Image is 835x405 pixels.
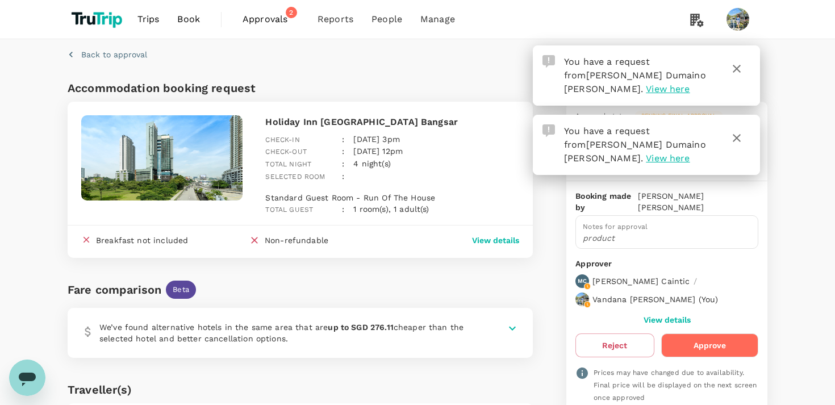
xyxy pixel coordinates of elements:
[137,12,160,26] span: Trips
[333,136,344,158] div: :
[333,161,344,183] div: :
[420,12,455,26] span: Manage
[353,203,429,215] p: 1 room(s), 1 adult(s)
[564,70,706,94] span: [PERSON_NAME] Dumaino [PERSON_NAME]
[575,333,654,357] button: Reject
[727,8,749,31] img: Vandana Purswani
[638,190,758,213] p: [PERSON_NAME] [PERSON_NAME]
[583,223,648,231] span: Notes for approval
[166,285,196,295] span: Beta
[646,153,690,164] span: View here
[265,136,299,144] span: Check-in
[333,124,344,146] div: :
[99,322,478,344] p: We’ve found alternative hotels in the same area that are cheaper than the selected hotel and bett...
[265,148,306,156] span: Check-out
[96,235,188,246] div: Breakfast not included
[644,315,691,324] button: View details
[371,12,402,26] span: People
[353,133,400,145] p: [DATE] 3pm
[333,194,344,216] div: :
[564,139,706,164] span: [PERSON_NAME] Dumaino [PERSON_NAME]
[81,115,243,201] img: hotel
[286,7,297,18] span: 2
[592,275,690,287] p: [PERSON_NAME] Caintic
[592,294,718,305] p: Vandana [PERSON_NAME] ( You )
[265,160,311,168] span: Total night
[243,12,299,26] span: Approvals
[9,360,45,396] iframe: Button to launch messaging window
[583,232,751,244] p: product
[68,381,533,399] h6: Traveller(s)
[542,124,555,137] img: Approval Request
[68,7,128,32] img: TruTrip logo
[265,235,328,249] div: Non-refundable
[564,126,706,164] span: You have a request from .
[81,49,147,60] p: Back to approval
[646,83,690,94] span: View here
[353,145,403,157] p: [DATE] 12pm
[472,235,519,246] button: View details
[265,173,325,181] span: Selected room
[68,49,147,60] button: Back to approval
[564,56,706,94] span: You have a request from .
[542,55,555,68] img: Approval Request
[68,79,298,97] h6: Accommodation booking request
[694,275,697,287] p: /
[333,149,344,170] div: :
[265,115,519,129] p: Holiday Inn [GEOGRAPHIC_DATA] Bangsar
[578,277,587,285] p: MC
[575,190,638,213] p: Booking made by
[265,206,313,214] span: Total guest
[661,333,758,357] button: Approve
[265,192,435,203] p: Standard Guest Room - Run Of The House
[318,12,353,26] span: Reports
[177,12,200,26] span: Book
[575,258,758,270] p: Approver
[68,281,161,299] div: Fare comparison
[328,323,393,332] b: up to SGD 276.11
[594,369,757,402] span: Prices may have changed due to availability. Final price will be displayed on the next screen onc...
[575,293,589,306] img: avatar-664abc286c9eb.jpeg
[353,158,391,169] p: 4 night(s)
